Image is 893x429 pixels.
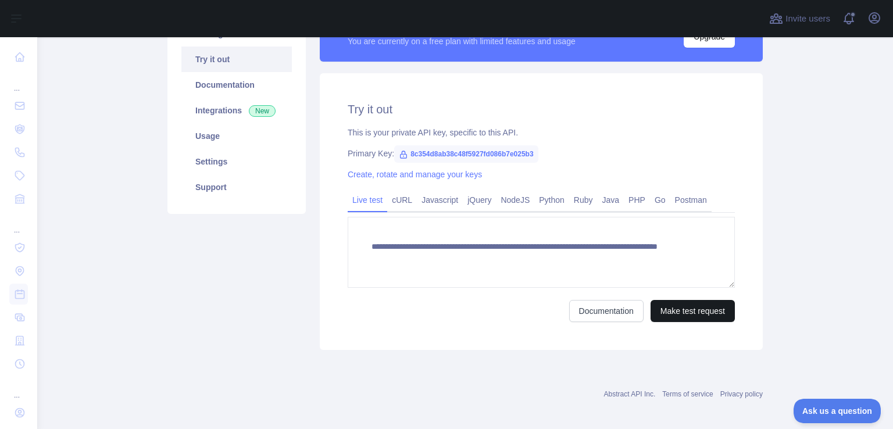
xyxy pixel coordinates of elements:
[624,191,650,209] a: PHP
[9,377,28,400] div: ...
[569,300,644,322] a: Documentation
[662,390,713,398] a: Terms of service
[9,212,28,235] div: ...
[604,390,656,398] a: Abstract API Inc.
[463,191,496,209] a: jQuery
[348,35,576,47] div: You are currently on a free plan with limited features and usage
[651,300,735,322] button: Make test request
[348,148,735,159] div: Primary Key:
[181,72,292,98] a: Documentation
[387,191,417,209] a: cURL
[650,191,670,209] a: Go
[181,174,292,200] a: Support
[496,191,534,209] a: NodeJS
[794,399,881,423] iframe: Toggle Customer Support
[670,191,712,209] a: Postman
[348,127,735,138] div: This is your private API key, specific to this API.
[348,170,482,179] a: Create, rotate and manage your keys
[348,101,735,117] h2: Try it out
[9,70,28,93] div: ...
[569,191,598,209] a: Ruby
[181,149,292,174] a: Settings
[767,9,833,28] button: Invite users
[598,191,624,209] a: Java
[534,191,569,209] a: Python
[249,105,276,117] span: New
[394,145,538,163] span: 8c354d8ab38c48f5927fd086b7e025b3
[720,390,763,398] a: Privacy policy
[785,12,830,26] span: Invite users
[417,191,463,209] a: Javascript
[181,98,292,123] a: Integrations New
[181,123,292,149] a: Usage
[181,47,292,72] a: Try it out
[348,191,387,209] a: Live test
